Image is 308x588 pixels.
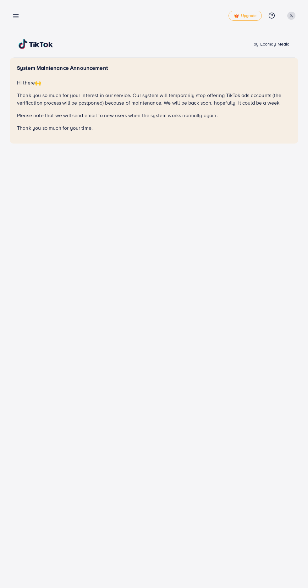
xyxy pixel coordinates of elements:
[35,79,41,86] span: 🙌
[17,65,291,71] h5: System Maintenance Announcement
[228,11,262,21] a: tickUpgrade
[17,124,291,132] p: Thank you so much for your time.
[234,14,239,18] img: tick
[254,41,289,47] span: by Ecomdy Media
[17,79,291,86] p: Hi there
[19,39,53,49] img: TikTok
[17,112,291,119] p: Please note that we will send email to new users when the system works normally again.
[234,14,256,18] span: Upgrade
[17,91,291,106] p: Thank you so much for your interest in our service. Our system will temporarily stop offering Tik...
